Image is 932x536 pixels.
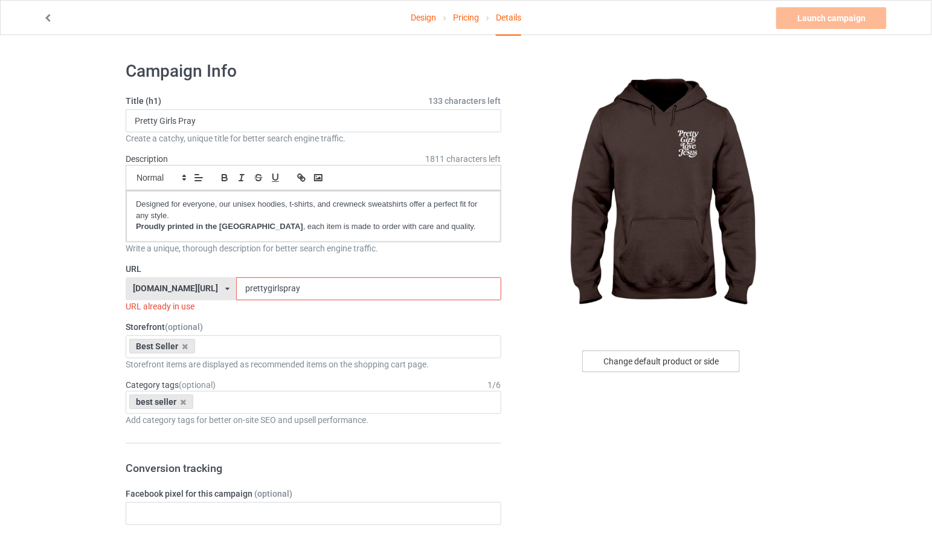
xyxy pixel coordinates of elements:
span: (optional) [254,489,292,499]
label: Storefront [126,321,501,333]
h3: Conversion tracking [126,461,501,475]
label: Facebook pixel for this campaign [126,488,501,500]
h1: Campaign Info [126,60,501,82]
div: Write a unique, thorough description for better search engine traffic. [126,242,501,254]
a: Pricing [453,1,479,34]
div: [DOMAIN_NAME][URL] [133,284,218,292]
label: Title (h1) [126,95,501,107]
p: Designed for everyone, our unisex hoodies, t-shirts, and crewneck sweatshirts offer a perfect fit... [136,199,491,221]
span: 133 characters left [429,95,501,107]
div: 1 / 6 [488,379,501,391]
div: Details [496,1,521,36]
label: URL [126,263,501,275]
span: (optional) [179,380,216,390]
p: , each item is made to order with care and quality. [136,221,491,233]
label: Category tags [126,379,216,391]
div: URL already in use [126,300,501,312]
div: best seller [129,395,193,409]
div: Best Seller [129,339,195,354]
span: 1811 characters left [426,153,501,165]
strong: Proudly printed in the [GEOGRAPHIC_DATA] [136,222,303,231]
a: Design [411,1,436,34]
div: Change default product or side [582,350,740,372]
div: Storefront items are displayed as recommended items on the shopping cart page. [126,358,501,370]
label: Description [126,154,168,164]
span: (optional) [165,322,203,332]
div: Add category tags for better on-site SEO and upsell performance. [126,414,501,426]
div: Create a catchy, unique title for better search engine traffic. [126,132,501,144]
